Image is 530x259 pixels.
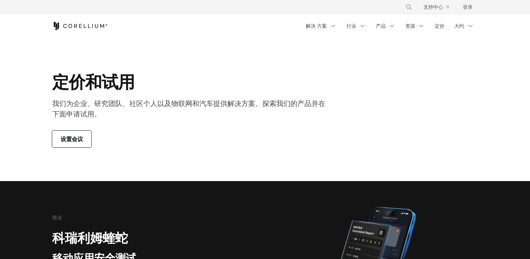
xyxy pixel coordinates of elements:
h2: 科瑞利姆蝰蛇 [52,230,232,246]
button: 搜索 [402,1,415,13]
font: 行业 [346,22,356,29]
h1: 定价和试用 [52,72,331,93]
div: 导航菜单 [302,20,478,32]
font: 解决 方案 [306,22,327,29]
font: 支持中心 [424,4,443,11]
font: 大约 [454,22,464,29]
font: 资源 [405,22,415,29]
span: 设置会议 [61,135,83,143]
div: 导航菜单 [397,1,478,13]
a: 登录 [457,1,478,13]
a: 设置会议 [52,131,91,147]
font: 产品 [376,22,386,29]
a: 科瑞利姆主页 [52,22,108,30]
a: 定价 [431,20,449,32]
p: 我们为企业、研究团队、社区个人以及物联网和汽车提供解决方案。探索我们的产品并在下面申请试用。 [52,98,331,119]
h6: 商业 [52,214,62,221]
